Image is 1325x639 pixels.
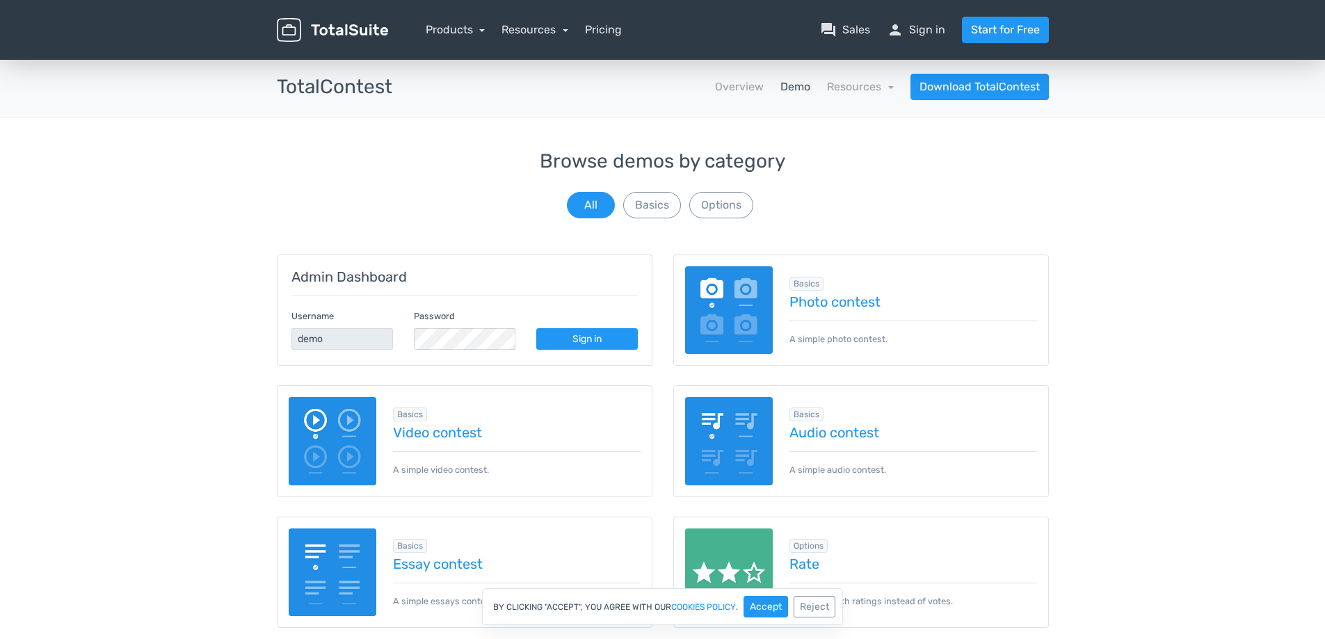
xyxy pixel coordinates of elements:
[689,192,753,218] button: Options
[585,22,622,38] a: Pricing
[393,425,641,440] a: Video contest
[501,23,568,36] a: Resources
[685,266,773,355] img: image-poll.png
[887,22,904,38] span: person
[623,192,681,218] button: Basics
[289,528,377,617] img: essay-contest.png
[820,22,870,38] a: question_answerSales
[277,151,1049,172] h3: Browse demos by category
[393,539,427,553] span: Browse all in Basics
[289,397,377,485] img: video-poll.png
[887,22,945,38] a: personSign in
[789,321,1037,346] p: A simple photo contest.
[910,74,1049,100] a: Download TotalContest
[685,397,773,485] img: audio-poll.png
[789,556,1037,572] a: Rate
[482,588,843,625] div: By clicking "Accept", you agree with our .
[962,17,1049,43] a: Start for Free
[393,556,641,572] a: Essay contest
[827,80,894,93] a: Resources
[789,277,824,291] span: Browse all in Basics
[685,528,773,617] img: rate.png
[789,294,1037,309] a: Photo contest
[393,451,641,476] p: A simple video contest.
[567,192,615,218] button: All
[426,23,485,36] a: Products
[277,76,392,98] h3: TotalContest
[715,79,764,95] a: Overview
[536,328,638,350] a: Sign in
[794,596,835,617] button: Reject
[744,596,788,617] button: Accept
[789,539,828,553] span: Browse all in Options
[789,425,1037,440] a: Audio contest
[789,407,824,421] span: Browse all in Basics
[789,583,1037,608] p: A contest with ratings instead of votes.
[820,22,837,38] span: question_answer
[780,79,810,95] a: Demo
[789,451,1037,476] p: A simple audio contest.
[393,407,427,421] span: Browse all in Basics
[393,583,641,608] p: A simple essays contest.
[291,269,638,284] h5: Admin Dashboard
[291,309,334,323] label: Username
[414,309,455,323] label: Password
[671,603,736,611] a: cookies policy
[277,18,388,42] img: TotalSuite for WordPress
